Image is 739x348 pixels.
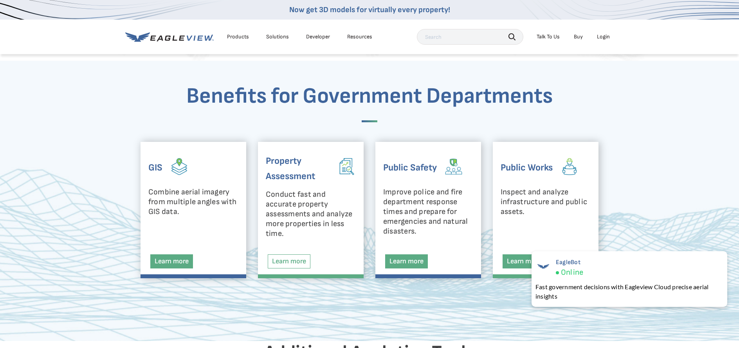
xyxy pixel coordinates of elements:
p: Combine aerial imagery from multiple angles with GIS data. [148,187,238,217]
p: Improve police and fire department response times and prepare for emergencies and natural disasters. [383,187,473,236]
a: Learn more [385,254,428,268]
input: Search [417,29,523,45]
div: Products [227,33,249,40]
a: Learn more [503,254,545,268]
h2: Benefits for Government Departments [141,84,598,109]
h6: Public Works [501,154,553,181]
div: Talk To Us [537,33,560,40]
div: Solutions [266,33,289,40]
span: Online [561,268,583,277]
a: Developer [306,33,330,40]
a: Now get 3D models for virtually every property! [289,5,450,14]
div: Resources [347,33,372,40]
a: Buy [574,33,583,40]
h6: Property Assessment [266,154,330,184]
p: Conduct fast and accurate property assessments and analyze more properties in less time. [266,190,356,239]
p: Inspect and analyze infrastructure and public assets. [501,187,591,217]
div: Fast government decisions with Eagleview Cloud precise aerial insights [535,282,723,301]
span: EagleBot [556,259,583,266]
a: Learn more [268,254,310,268]
strong: GIS [148,162,162,174]
a: Learn more [150,254,193,268]
h6: Public Safety [383,154,437,181]
div: Login [597,33,610,40]
img: EagleBot [535,259,551,274]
